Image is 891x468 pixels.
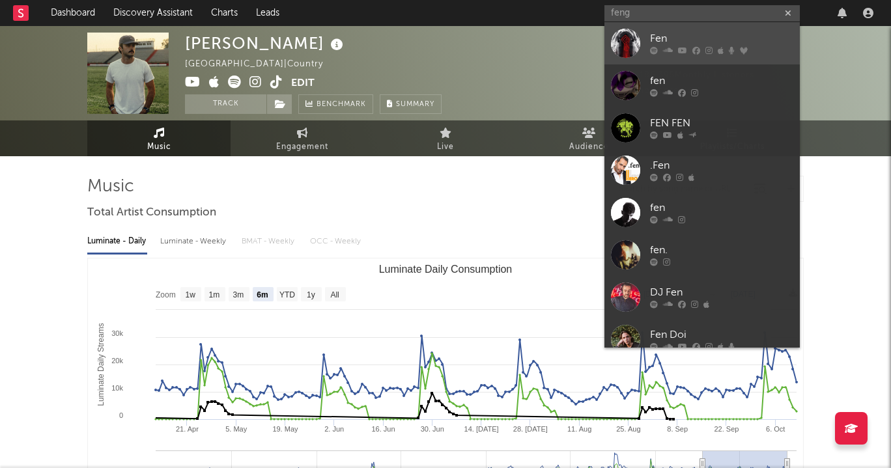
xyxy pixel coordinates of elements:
[667,425,688,433] text: 8. Sep
[160,230,229,253] div: Luminate - Weekly
[604,107,800,149] a: FEN FEN
[317,97,366,113] span: Benchmark
[298,94,373,114] a: Benchmark
[291,76,315,92] button: Edit
[276,139,328,155] span: Engagement
[464,425,499,433] text: 14. [DATE]
[650,243,793,258] div: fen.
[111,357,123,365] text: 20k
[209,290,220,299] text: 1m
[517,120,660,156] a: Audience
[379,264,513,275] text: Luminate Daily Consumption
[87,205,216,221] span: Total Artist Consumption
[421,425,444,433] text: 30. Jun
[567,425,591,433] text: 11. Aug
[96,323,106,406] text: Luminate Daily Streams
[650,327,793,343] div: Fen Doi
[279,290,295,299] text: YTD
[604,22,800,64] a: Fen
[513,425,548,433] text: 28. [DATE]
[616,425,640,433] text: 25. Aug
[374,120,517,156] a: Live
[650,31,793,47] div: Fen
[714,425,739,433] text: 22. Sep
[330,290,339,299] text: All
[437,139,454,155] span: Live
[87,230,147,253] div: Luminate - Daily
[307,290,315,299] text: 1y
[650,200,793,216] div: fen
[604,234,800,276] a: fen.
[257,290,268,299] text: 6m
[185,57,338,72] div: [GEOGRAPHIC_DATA] | Country
[324,425,344,433] text: 2. Jun
[650,116,793,131] div: FEN FEN
[225,425,247,433] text: 5. May
[147,139,171,155] span: Music
[231,120,374,156] a: Engagement
[156,290,176,299] text: Zoom
[111,329,123,337] text: 30k
[569,139,609,155] span: Audience
[272,425,298,433] text: 19. May
[380,94,442,114] button: Summary
[650,158,793,174] div: .Fen
[604,149,800,191] a: .Fen
[176,425,199,433] text: 21. Apr
[604,5,800,21] input: Search for artists
[396,101,434,108] span: Summary
[186,290,196,299] text: 1w
[233,290,244,299] text: 3m
[185,33,346,54] div: [PERSON_NAME]
[111,384,123,392] text: 10k
[766,425,785,433] text: 6. Oct
[185,94,266,114] button: Track
[604,276,800,318] a: DJ Fen
[371,425,395,433] text: 16. Jun
[604,64,800,107] a: fen
[650,285,793,301] div: DJ Fen
[119,411,123,419] text: 0
[604,318,800,361] a: Fen Doi
[87,120,231,156] a: Music
[604,191,800,234] a: fen
[650,74,793,89] div: fen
